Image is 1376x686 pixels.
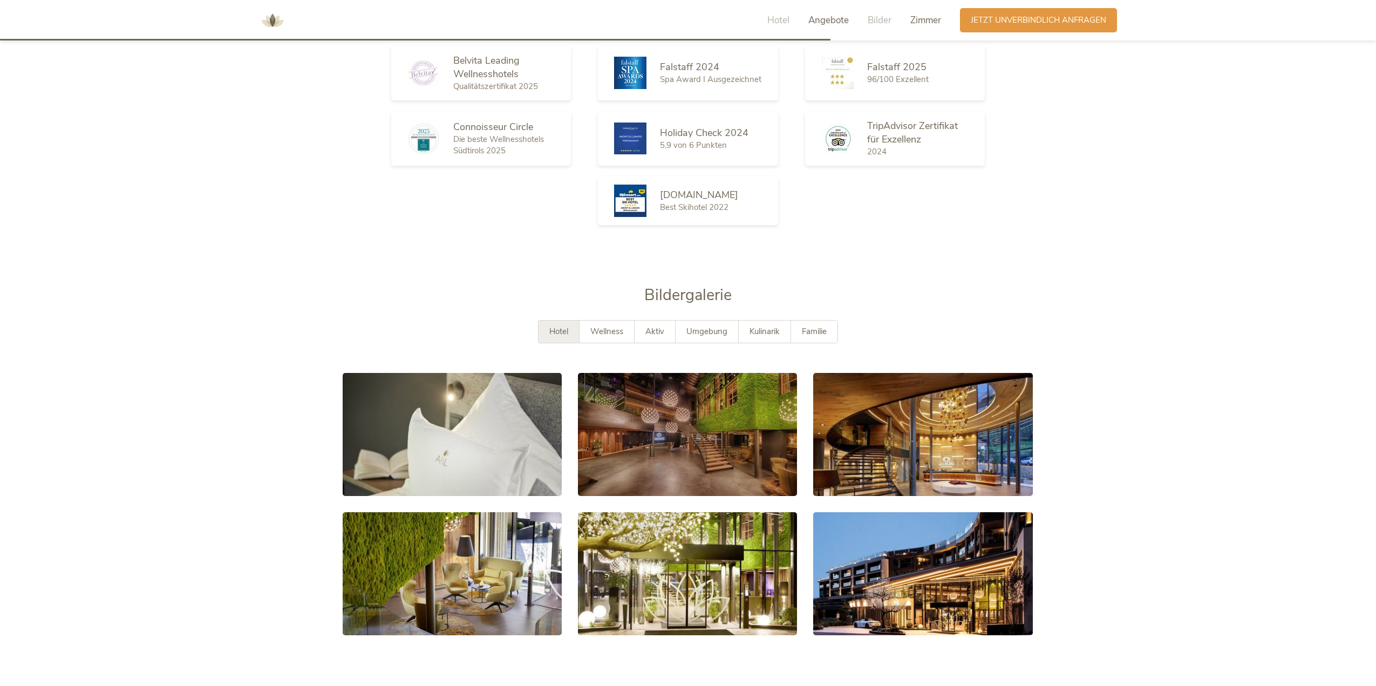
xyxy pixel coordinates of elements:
[971,15,1106,26] span: Jetzt unverbindlich anfragen
[453,81,538,92] span: Qualitätszertifikat 2025
[453,134,544,156] span: Die beste Wellnesshotels Südtirols 2025
[660,60,719,73] span: Falstaff 2024
[256,4,289,37] img: AMONTI & LUNARIS Wellnessresort
[644,284,732,305] span: Bildergalerie
[802,326,827,337] span: Familie
[590,326,623,337] span: Wellness
[660,202,728,213] span: Best Skihotel 2022
[614,185,646,217] img: Skiresort.de
[256,16,289,24] a: AMONTI & LUNARIS Wellnessresort
[750,326,780,337] span: Kulinarik
[808,14,849,26] span: Angebote
[549,326,568,337] span: Hotel
[686,326,727,337] span: Umgebung
[407,123,440,155] img: Connoisseur Circle
[867,119,958,146] span: TripAdvisor Zertifikat für Exzellenz
[614,57,646,89] img: Falstaff 2024
[660,188,738,201] span: [DOMAIN_NAME]
[407,61,440,85] img: Belvita Leading Wellnesshotels
[767,14,789,26] span: Hotel
[453,120,533,133] span: Connoisseur Circle
[453,54,520,80] span: Belvita Leading Wellnesshotels
[660,126,748,139] span: Holiday Check 2024
[660,140,727,151] span: 5,9 von 6 Punkten
[910,14,941,26] span: Zimmer
[867,146,887,157] span: 2024
[660,74,761,85] span: Spa Award I Ausgezeichnet
[645,326,664,337] span: Aktiv
[821,124,854,153] img: TripAdvisor Zertifikat für Exzellenz
[867,60,927,73] span: Falstaff 2025
[821,57,854,89] img: Falstaff 2025
[868,14,891,26] span: Bilder
[614,123,646,154] img: Holiday Check 2024
[867,74,929,85] span: 96/100 Exzellent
